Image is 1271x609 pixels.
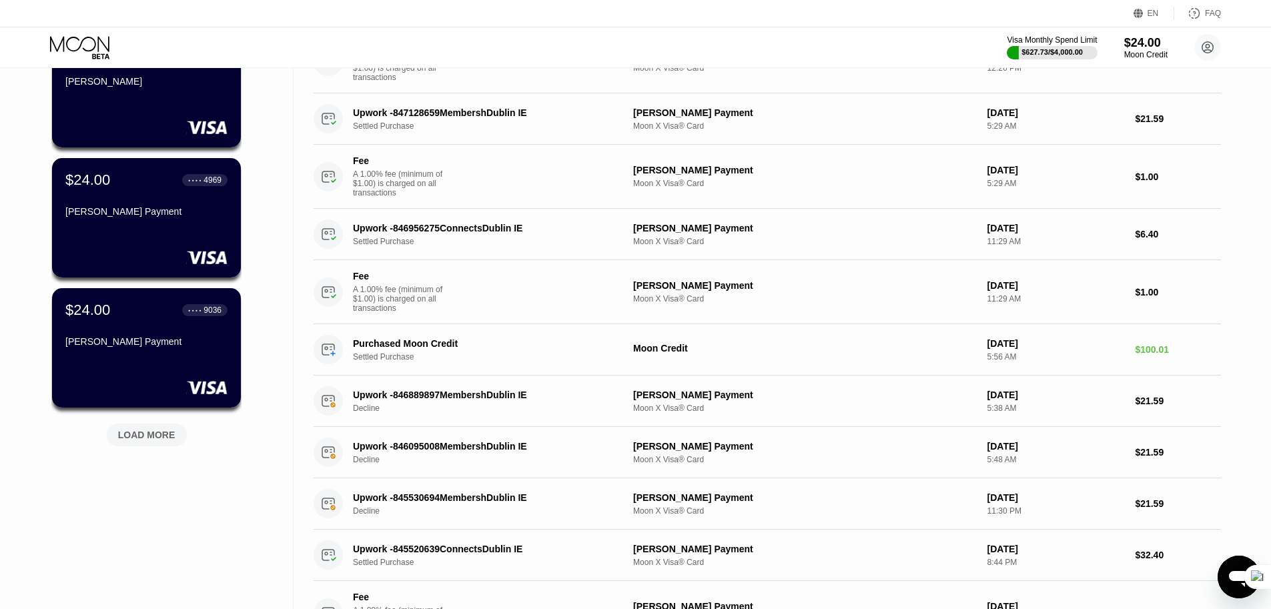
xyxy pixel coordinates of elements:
[1124,50,1168,59] div: Moon Credit
[1007,35,1097,59] div: Visa Monthly Spend Limit$627.73/$4,000.00
[52,158,241,277] div: $24.00● ● ● ●4969[PERSON_NAME] Payment
[987,63,1125,73] div: 12:26 PM
[987,107,1125,118] div: [DATE]
[353,237,631,246] div: Settled Purchase
[314,93,1221,145] div: Upwork -847128659MembershDublin IESettled Purchase[PERSON_NAME] PaymentMoon X Visa® Card[DATE]5:2...
[987,121,1125,131] div: 5:29 AM
[987,223,1125,233] div: [DATE]
[987,404,1125,413] div: 5:38 AM
[1135,344,1221,355] div: $100.01
[203,306,222,315] div: 9036
[633,179,977,188] div: Moon X Visa® Card
[987,280,1125,291] div: [DATE]
[314,260,1221,324] div: FeeA 1.00% fee (minimum of $1.00) is charged on all transactions[PERSON_NAME] PaymentMoon X Visa®...
[1135,229,1221,239] div: $6.40
[353,169,453,197] div: A 1.00% fee (minimum of $1.00) is charged on all transactions
[353,455,631,464] div: Decline
[1124,36,1168,50] div: $24.00
[1135,550,1221,560] div: $32.40
[188,178,201,182] div: ● ● ● ●
[987,165,1125,175] div: [DATE]
[1135,396,1221,406] div: $21.59
[987,352,1125,362] div: 5:56 AM
[1135,287,1221,297] div: $1.00
[633,165,977,175] div: [PERSON_NAME] Payment
[203,175,222,185] div: 4969
[1134,7,1174,20] div: EN
[1135,171,1221,182] div: $1.00
[52,28,241,147] div: $24.00● ● ● ●8329[PERSON_NAME]
[353,285,453,313] div: A 1.00% fee (minimum of $1.00) is charged on all transactions
[987,558,1125,567] div: 8:44 PM
[633,107,977,118] div: [PERSON_NAME] Payment
[633,441,977,452] div: [PERSON_NAME] Payment
[633,492,977,503] div: [PERSON_NAME] Payment
[1218,556,1260,598] iframe: Button to launch messaging window
[353,54,453,82] div: A 1.00% fee (minimum of $1.00) is charged on all transactions
[987,294,1125,303] div: 11:29 AM
[353,271,446,281] div: Fee
[65,76,228,87] div: [PERSON_NAME]
[633,390,977,400] div: [PERSON_NAME] Payment
[353,390,612,400] div: Upwork -846889897MembershDublin IE
[353,404,631,413] div: Decline
[633,404,977,413] div: Moon X Visa® Card
[97,418,197,446] div: LOAD MORE
[65,301,110,319] div: $24.00
[353,592,446,602] div: Fee
[1174,7,1221,20] div: FAQ
[1205,9,1221,18] div: FAQ
[314,324,1221,376] div: Purchased Moon CreditSettled PurchaseMoon Credit[DATE]5:56 AM$100.01
[353,338,612,349] div: Purchased Moon Credit
[353,121,631,131] div: Settled Purchase
[52,288,241,408] div: $24.00● ● ● ●9036[PERSON_NAME] Payment
[353,492,612,503] div: Upwork -845530694MembershDublin IE
[987,390,1125,400] div: [DATE]
[353,352,631,362] div: Settled Purchase
[1148,9,1159,18] div: EN
[65,336,228,347] div: [PERSON_NAME] Payment
[353,544,612,554] div: Upwork -845520639ConnectsDublin IE
[1135,113,1221,124] div: $21.59
[987,544,1125,554] div: [DATE]
[65,171,110,189] div: $24.00
[1135,447,1221,458] div: $21.59
[633,121,977,131] div: Moon X Visa® Card
[1021,48,1083,56] div: $627.73 / $4,000.00
[987,179,1125,188] div: 5:29 AM
[633,343,977,354] div: Moon Credit
[314,427,1221,478] div: Upwork -846095008MembershDublin IEDecline[PERSON_NAME] PaymentMoon X Visa® Card[DATE]5:48 AM$21.59
[1007,35,1097,45] div: Visa Monthly Spend Limit
[633,294,977,303] div: Moon X Visa® Card
[987,338,1125,349] div: [DATE]
[987,455,1125,464] div: 5:48 AM
[1135,498,1221,509] div: $21.59
[353,107,612,118] div: Upwork -847128659MembershDublin IE
[188,308,201,312] div: ● ● ● ●
[314,376,1221,427] div: Upwork -846889897MembershDublin IEDecline[PERSON_NAME] PaymentMoon X Visa® Card[DATE]5:38 AM$21.59
[633,280,977,291] div: [PERSON_NAME] Payment
[353,223,612,233] div: Upwork -846956275ConnectsDublin IE
[633,506,977,516] div: Moon X Visa® Card
[314,478,1221,530] div: Upwork -845530694MembershDublin IEDecline[PERSON_NAME] PaymentMoon X Visa® Card[DATE]11:30 PM$21.59
[314,209,1221,260] div: Upwork -846956275ConnectsDublin IESettled Purchase[PERSON_NAME] PaymentMoon X Visa® Card[DATE]11:...
[353,558,631,567] div: Settled Purchase
[65,206,228,217] div: [PERSON_NAME] Payment
[353,155,446,166] div: Fee
[353,506,631,516] div: Decline
[1124,36,1168,59] div: $24.00Moon Credit
[633,558,977,567] div: Moon X Visa® Card
[633,544,977,554] div: [PERSON_NAME] Payment
[633,237,977,246] div: Moon X Visa® Card
[353,441,612,452] div: Upwork -846095008MembershDublin IE
[987,492,1125,503] div: [DATE]
[987,237,1125,246] div: 11:29 AM
[314,145,1221,209] div: FeeA 1.00% fee (minimum of $1.00) is charged on all transactions[PERSON_NAME] PaymentMoon X Visa®...
[314,530,1221,581] div: Upwork -845520639ConnectsDublin IESettled Purchase[PERSON_NAME] PaymentMoon X Visa® Card[DATE]8:4...
[633,455,977,464] div: Moon X Visa® Card
[633,223,977,233] div: [PERSON_NAME] Payment
[987,441,1125,452] div: [DATE]
[633,63,977,73] div: Moon X Visa® Card
[987,506,1125,516] div: 11:30 PM
[118,429,175,441] div: LOAD MORE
